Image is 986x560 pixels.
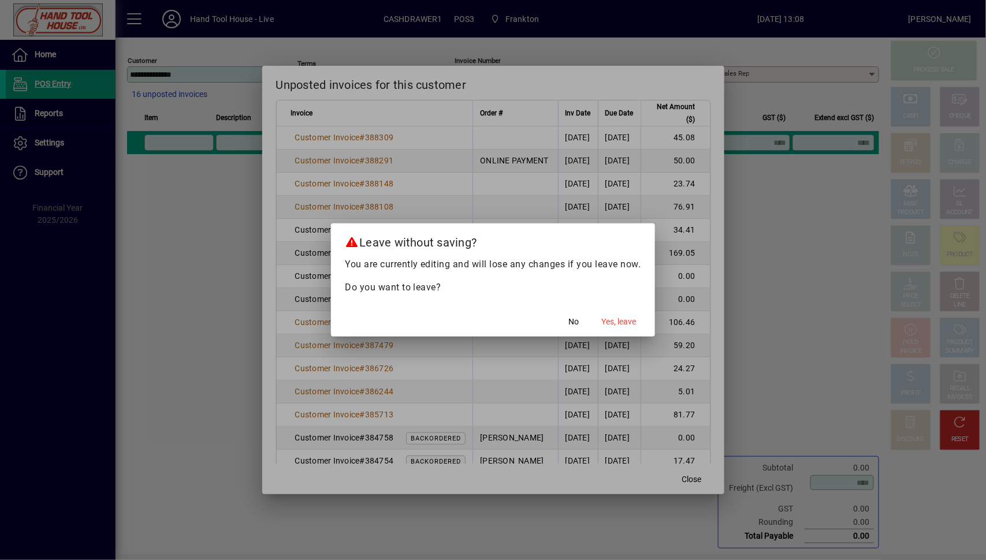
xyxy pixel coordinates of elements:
[331,223,655,257] h2: Leave without saving?
[345,281,641,294] p: Do you want to leave?
[602,316,637,328] span: Yes, leave
[556,311,593,332] button: No
[597,311,641,332] button: Yes, leave
[345,257,641,271] p: You are currently editing and will lose any changes if you leave now.
[569,316,579,328] span: No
